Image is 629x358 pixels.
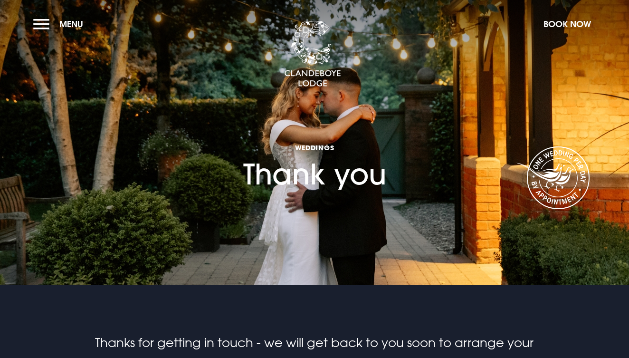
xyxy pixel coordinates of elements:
button: Book Now [539,14,596,34]
h1: Thank you [243,99,386,192]
button: Menu [33,14,88,34]
span: Weddings [243,143,386,152]
span: Menu [59,19,83,29]
img: Clandeboye Lodge [284,21,341,87]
